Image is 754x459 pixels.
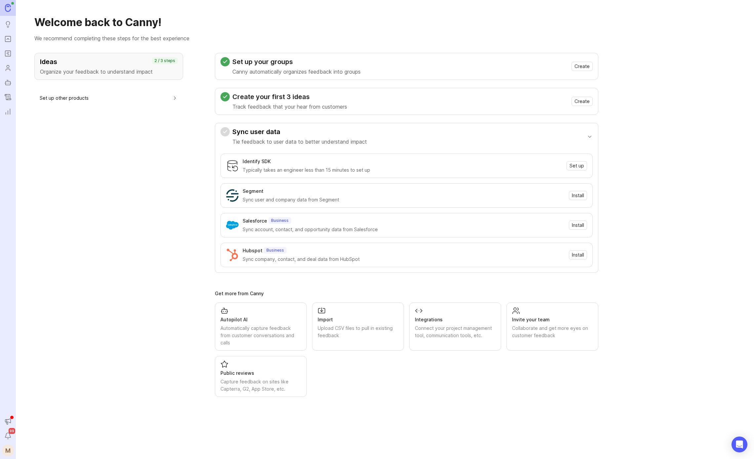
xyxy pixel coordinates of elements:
[567,161,587,170] button: Set up
[232,103,347,111] p: Track feedback that your hear from customers
[40,90,178,105] button: Set up other products
[5,4,11,12] img: Canny Home
[9,428,15,434] span: 99
[40,57,178,66] h3: Ideas
[512,325,593,339] div: Collaborate and get more eyes on customer feedback
[572,252,584,258] span: Install
[312,302,404,351] a: ImportUpload CSV files to pull in existing feedback
[220,316,301,323] div: Autopilot AI
[226,219,239,231] img: Salesforce
[154,58,175,63] p: 2 / 3 steps
[220,370,301,377] div: Public reviews
[271,218,289,223] p: Business
[572,97,593,106] button: Create
[575,98,590,105] span: Create
[2,48,14,59] a: Roadmaps
[220,325,301,346] div: Automatically capture feedback from customer conversations and calls
[2,430,14,442] button: Notifications
[575,63,590,70] span: Create
[220,123,593,150] button: Sync user dataTie feedback to user data to better understand impact
[570,162,584,169] span: Set up
[243,196,565,203] div: Sync user and company data from Segment
[220,378,301,393] div: Capture feedback on sites like Capterra, G2, App Store, etc.
[2,444,14,456] button: M
[2,18,14,30] a: Ideas
[215,291,598,296] div: Get more from Canny
[2,33,14,45] a: Portal
[572,192,584,199] span: Install
[215,302,307,351] a: Autopilot AIAutomatically capture feedback from customer conversations and calls
[572,62,593,71] button: Create
[318,325,398,339] div: Upload CSV files to pull in existing feedback
[34,16,735,29] h1: Welcome back to Canny!
[232,92,347,101] h3: Create your first 3 ideas
[243,247,262,254] div: Hubspot
[226,189,239,202] img: Segment
[40,68,178,76] p: Organize your feedback to understand impact
[34,53,183,80] button: IdeasOrganize your feedback to understand impact2 / 3 steps
[569,191,587,200] button: Install
[215,356,307,397] a: Public reviewsCapture feedback on sites like Capterra, G2, App Store, etc.
[318,316,398,323] div: Import
[232,127,367,136] h3: Sync user data
[243,188,263,195] div: Segment
[2,91,14,103] a: Changelog
[266,248,284,253] p: Business
[243,158,271,165] div: Identify SDK
[2,106,14,118] a: Reporting
[572,222,584,229] span: Install
[243,256,565,263] div: Sync company, contact, and deal data from HubSpot
[226,159,239,172] img: Identify SDK
[409,302,501,351] a: IntegrationsConnect your project management tool, communication tools, etc.
[415,316,496,323] div: Integrations
[415,325,496,339] div: Connect your project management tool, communication tools, etc.
[220,150,593,272] div: Sync user dataTie feedback to user data to better understand impact
[506,302,598,351] a: Invite your teamCollaborate and get more eyes on customer feedback
[2,77,14,88] a: Autopilot
[34,34,735,42] p: We recommend completing these steps for the best experience
[243,166,563,174] div: Typically takes an engineer less than 15 minutes to set up
[569,250,587,260] button: Install
[232,68,361,76] p: Canny automatically organizes feedback into groups
[243,226,565,233] div: Sync account, contact, and opportunity data from Salesforce
[232,57,361,66] h3: Set up your groups
[569,221,587,230] button: Install
[512,316,593,323] div: Invite your team
[232,138,367,146] p: Tie feedback to user data to better understand impact
[2,415,14,427] button: Announcements
[2,62,14,74] a: Users
[226,249,239,261] img: Hubspot
[732,437,747,452] div: Open Intercom Messenger
[243,217,267,225] div: Salesforce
